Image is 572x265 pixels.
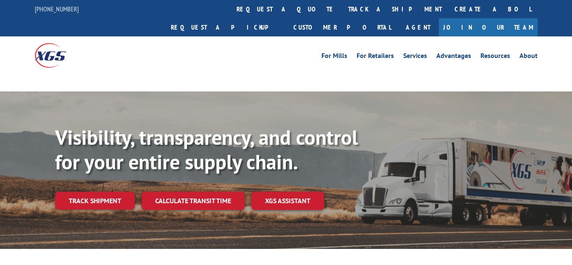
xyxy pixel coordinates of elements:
a: Services [403,52,427,62]
a: For Retailers [357,52,394,62]
a: Resources [480,52,510,62]
a: About [519,52,538,62]
a: Advantages [436,52,471,62]
a: Track shipment [55,192,135,210]
a: Agent [397,18,439,36]
a: Join Our Team [439,18,538,36]
a: Customer Portal [287,18,397,36]
a: XGS ASSISTANT [251,192,324,210]
a: For Mills [321,52,347,62]
b: Visibility, transparency, and control for your entire supply chain. [55,124,358,175]
a: [PHONE_NUMBER] [35,5,79,13]
a: Calculate transit time [142,192,245,210]
a: Request a pickup [165,18,287,36]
